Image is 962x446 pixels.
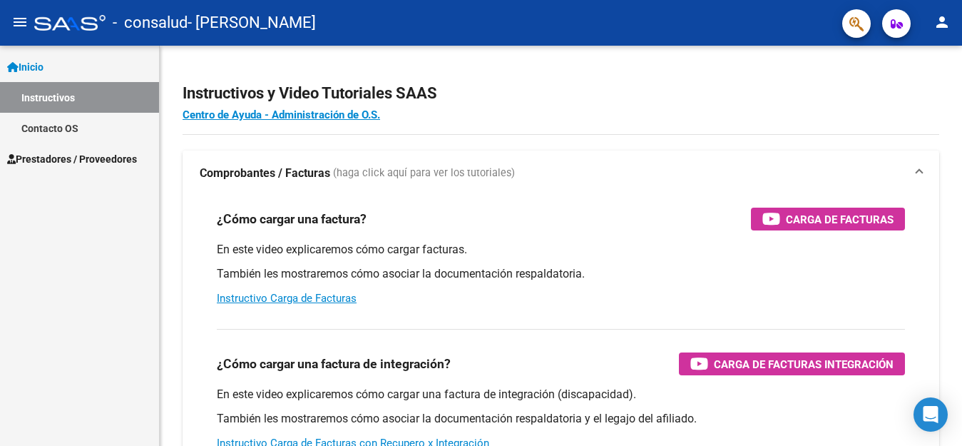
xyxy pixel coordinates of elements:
h2: Instructivos y Video Tutoriales SAAS [183,80,939,107]
span: Inicio [7,59,44,75]
p: También les mostraremos cómo asociar la documentación respaldatoria. [217,266,905,282]
span: Prestadores / Proveedores [7,151,137,167]
p: También les mostraremos cómo asociar la documentación respaldatoria y el legajo del afiliado. [217,411,905,427]
h3: ¿Cómo cargar una factura de integración? [217,354,451,374]
strong: Comprobantes / Facturas [200,166,330,181]
a: Instructivo Carga de Facturas [217,292,357,305]
h3: ¿Cómo cargar una factura? [217,209,367,229]
mat-icon: menu [11,14,29,31]
span: Carga de Facturas Integración [714,355,894,373]
div: Open Intercom Messenger [914,397,948,432]
button: Carga de Facturas [751,208,905,230]
span: (haga click aquí para ver los tutoriales) [333,166,515,181]
mat-expansion-panel-header: Comprobantes / Facturas (haga click aquí para ver los tutoriales) [183,151,939,196]
p: En este video explicaremos cómo cargar facturas. [217,242,905,258]
span: - [PERSON_NAME] [188,7,316,39]
span: - consalud [113,7,188,39]
a: Centro de Ayuda - Administración de O.S. [183,108,380,121]
span: Carga de Facturas [786,211,894,228]
mat-icon: person [933,14,951,31]
button: Carga de Facturas Integración [679,353,905,375]
p: En este video explicaremos cómo cargar una factura de integración (discapacidad). [217,387,905,402]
